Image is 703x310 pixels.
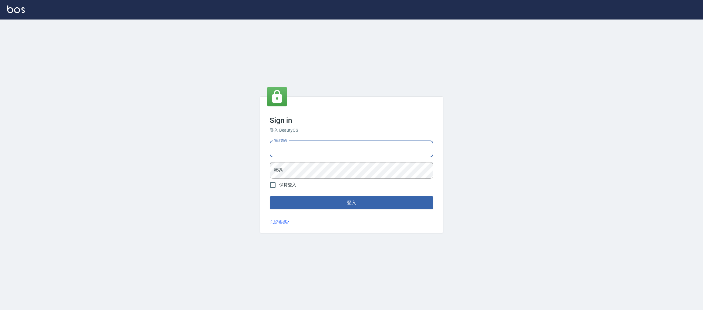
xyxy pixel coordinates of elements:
[274,138,287,143] label: 電話號碼
[270,219,289,226] a: 忘記密碼?
[270,116,433,125] h3: Sign in
[7,5,25,13] img: Logo
[270,196,433,209] button: 登入
[270,127,433,134] h6: 登入 BeautyOS
[279,182,296,188] span: 保持登入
